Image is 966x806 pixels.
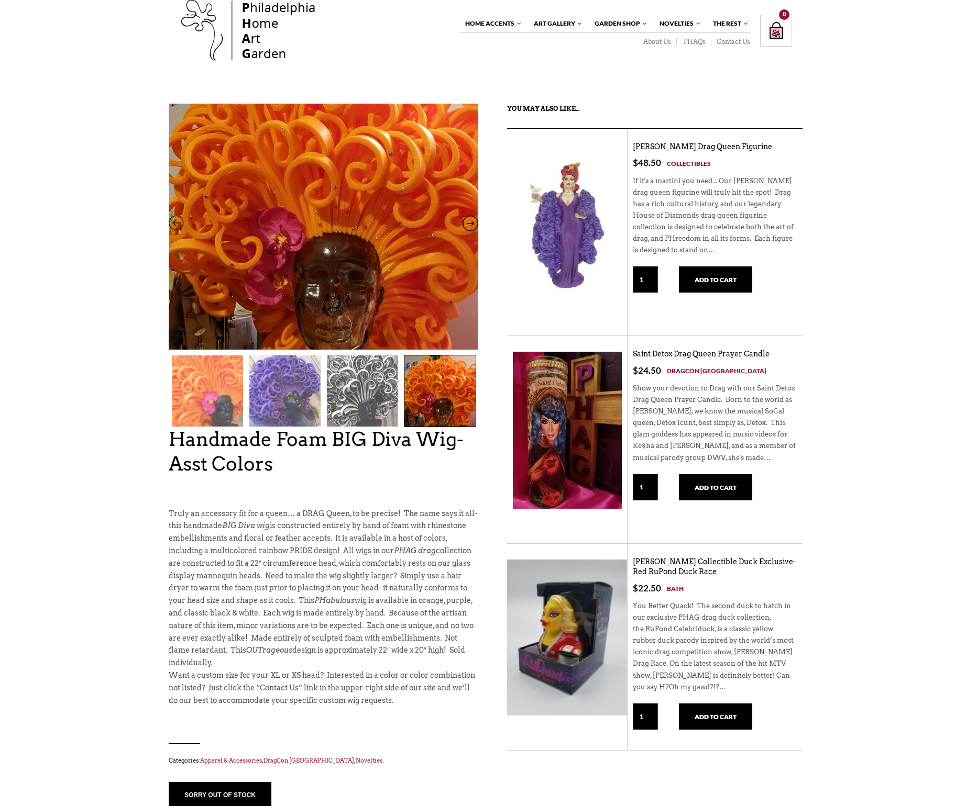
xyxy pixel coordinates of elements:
[633,557,796,577] a: [PERSON_NAME] Collectible Duck Exclusive- Red RuPond Duck Race
[633,157,638,168] span: $
[679,474,752,500] button: Add to cart
[633,583,661,594] bdi: 22.50
[589,15,648,32] a: Garden Shop
[679,266,752,293] button: Add to cart
[633,474,658,500] input: Qty
[711,38,750,46] a: Contact Us
[633,365,661,376] bdi: 24.50
[633,594,797,703] div: You Better Quack! The second duck to hatch in our exclusive PHAG drag duck collection, the RuPond...
[529,15,583,32] a: Art Gallery
[679,703,752,730] button: Add to cart
[633,583,638,594] span: $
[633,157,661,168] bdi: 48.50
[667,365,766,376] a: DragCon [GEOGRAPHIC_DATA]
[507,105,580,113] strong: You may also like…
[667,583,684,594] a: Bath
[169,24,478,377] img: thePHAGshop_Foam-BIG-Diva-Wig-Orange-Alt.jpg
[633,266,658,293] input: Qty
[460,15,522,32] a: Home Accents
[779,9,789,20] div: 0
[677,38,711,46] a: PHAQs
[633,142,772,151] a: [PERSON_NAME] Drag Queen Figurine
[667,158,711,169] a: Collectibles
[264,757,354,764] a: DragCon [GEOGRAPHIC_DATA]
[633,365,638,376] span: $
[356,757,382,764] a: Novelties
[169,669,478,707] p: Want a custom size for your XL or XS head? Interested in a color or color combination not listed?...
[636,38,677,46] a: About Us
[633,169,797,267] div: If it's a martini you need... Our [PERSON_NAME] drag queen figurine will truly hit the spot! Drag...
[708,15,749,32] a: The Rest
[169,755,478,766] span: Categories: , , .
[394,546,436,555] em: PHAG drag
[314,596,355,604] em: PHabulous
[169,508,478,669] p: Truly an accessory fit for a queen… a DRAG Queen, to be precise! The name says it all- this handm...
[246,646,292,654] em: OUTrageous
[633,703,658,730] input: Qty
[222,521,270,530] em: BIG Diva wig
[200,757,262,764] a: Apparel & Accessories
[654,15,701,32] a: Novelties
[633,350,770,359] a: Saint Detox Drag Queen Prayer Candle
[633,376,797,474] div: Show your devotion to Drag with our Saint Detox Drag Queen Prayer Candle. Born to the world as [P...
[169,427,478,476] h1: Handmade Foam BIG Diva Wig- Asst Colors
